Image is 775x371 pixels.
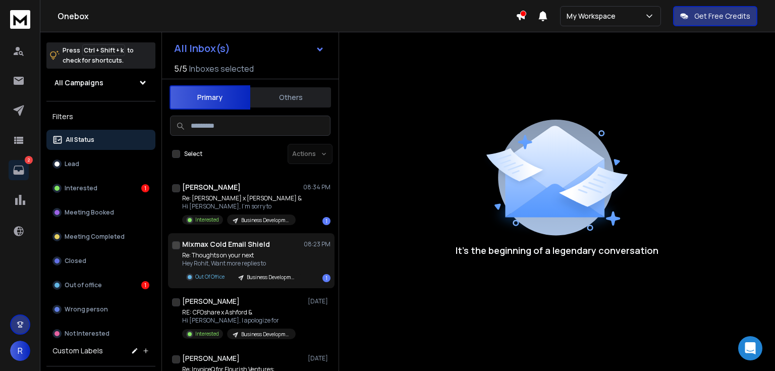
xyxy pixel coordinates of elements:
div: 1 [322,274,330,282]
p: 2 [25,156,33,164]
h3: Inboxes selected [189,63,254,75]
h1: All Inbox(s) [174,43,230,54]
p: Hi [PERSON_NAME], I apologize for [182,316,296,325]
label: Select [184,150,202,158]
button: Primary [170,85,250,110]
p: Interested [65,184,97,192]
div: 1 [322,217,330,225]
p: 08:34 PM [303,183,330,191]
p: It’s the beginning of a legendary conversation [456,243,658,257]
button: Meeting Booked [46,202,155,223]
p: RE: CFOshare x Ashford & [182,308,296,316]
p: All Status [66,136,94,144]
button: Closed [46,251,155,271]
h3: Custom Labels [52,346,103,356]
button: Others [250,86,331,109]
p: Out Of Office [195,273,225,281]
h1: All Campaigns [54,78,103,88]
button: All Status [46,130,155,150]
button: Out of office1 [46,275,155,295]
h1: [PERSON_NAME] [182,182,241,192]
p: Press to check for shortcuts. [63,45,134,66]
button: R [10,341,30,361]
h3: Filters [46,110,155,124]
p: Interested [195,330,219,338]
p: Interested [195,216,219,224]
button: All Campaigns [46,73,155,93]
h1: [PERSON_NAME] [182,353,240,363]
p: Re: [PERSON_NAME] x [PERSON_NAME] & [182,194,302,202]
h1: Mixmax Cold Email Shield [182,239,270,249]
button: Wrong person [46,299,155,320]
span: 5 / 5 [174,63,187,75]
p: Re: Thoughts on your next [182,251,301,259]
a: 2 [9,160,29,180]
p: [DATE] [308,297,330,305]
img: logo [10,10,30,29]
p: Out of office [65,281,102,289]
div: 1 [141,184,149,192]
button: Get Free Credits [673,6,757,26]
div: Open Intercom Messenger [738,336,762,360]
p: Lead [65,160,79,168]
button: Not Interested [46,324,155,344]
p: Not Interested [65,330,109,338]
span: Ctrl + Shift + k [82,44,125,56]
p: Meeting Completed [65,233,125,241]
p: Wrong person [65,305,108,313]
p: My Workspace [567,11,620,21]
h1: [PERSON_NAME] [182,296,240,306]
button: Meeting Completed [46,227,155,247]
p: Business Development - Fractional CFO Firms [241,217,290,224]
p: [DATE] [308,354,330,362]
p: Hey Rohit, Want more replies to [182,259,301,268]
button: Lead [46,154,155,174]
p: 08:23 PM [304,240,330,248]
p: Closed [65,257,86,265]
p: Meeting Booked [65,208,114,217]
p: Business Development - Direct Company Reachouts [247,274,295,281]
button: Interested1 [46,178,155,198]
div: 1 [141,281,149,289]
p: Get Free Credits [694,11,750,21]
button: All Inbox(s) [166,38,333,59]
p: Hi [PERSON_NAME], I'm sorry to [182,202,302,210]
p: Business Development - Fractional CFO Firms [241,331,290,338]
h1: Onebox [58,10,516,22]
